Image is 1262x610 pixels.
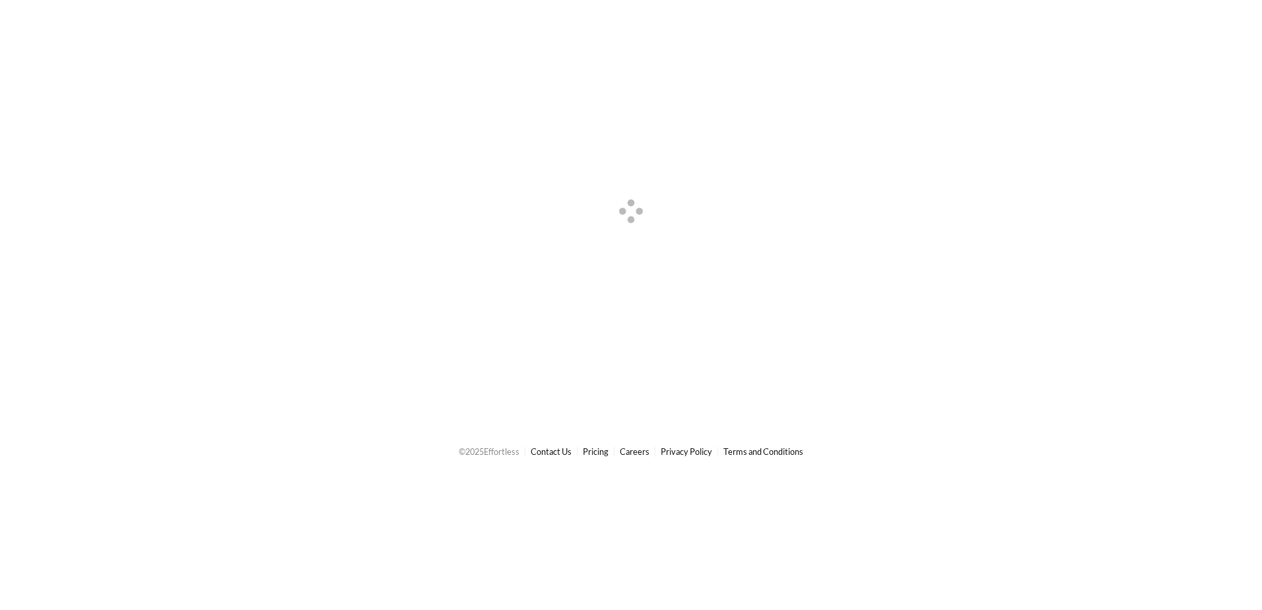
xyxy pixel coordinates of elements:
[661,446,712,457] a: Privacy Policy
[723,446,803,457] a: Terms and Conditions
[531,446,572,457] a: Contact Us
[459,446,519,457] span: © 2025 Effortless
[583,446,609,457] a: Pricing
[620,446,649,457] a: Careers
